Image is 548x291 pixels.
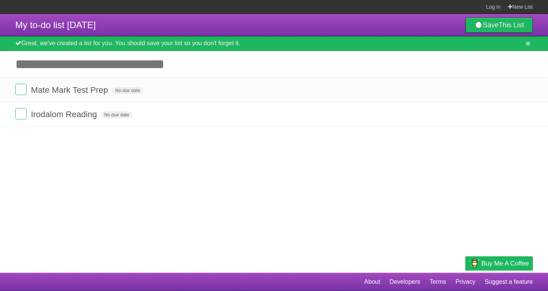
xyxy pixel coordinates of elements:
[465,17,533,33] a: SaveThis List
[31,85,110,95] span: Mate Mark Test Prep
[364,275,380,289] a: About
[15,84,27,95] label: Done
[112,87,143,94] span: No due date
[456,275,475,289] a: Privacy
[389,275,420,289] a: Developers
[101,111,132,118] span: No due date
[465,256,533,270] a: Buy me a coffee
[430,275,446,289] a: Terms
[15,20,96,30] span: My to-do list [DATE]
[15,108,27,119] label: Done
[31,110,99,119] span: Irodalom Reading
[485,275,533,289] a: Suggest a feature
[481,257,529,270] span: Buy me a coffee
[499,21,524,29] b: This List
[469,257,479,270] img: Buy me a coffee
